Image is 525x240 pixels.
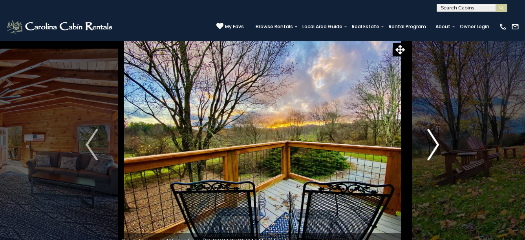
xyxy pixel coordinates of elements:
[499,23,507,31] img: phone-regular-white.png
[252,21,297,32] a: Browse Rentals
[86,129,97,160] img: arrow
[456,21,493,32] a: Owner Login
[385,21,430,32] a: Rental Program
[216,22,244,31] a: My Favs
[348,21,383,32] a: Real Estate
[511,23,519,31] img: mail-regular-white.png
[6,19,115,35] img: White-1-2.png
[432,21,454,32] a: About
[427,129,439,160] img: arrow
[298,21,346,32] a: Local Area Guide
[225,23,244,30] span: My Favs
